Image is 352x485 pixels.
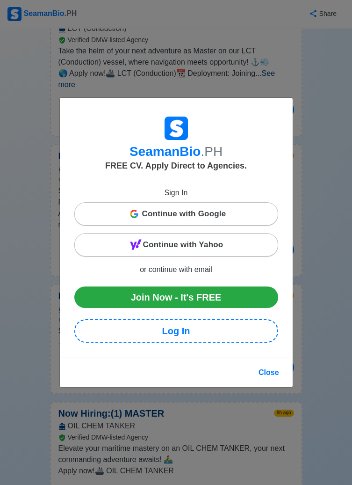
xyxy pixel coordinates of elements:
a: Join Now - It's FREE [74,287,278,308]
img: Logo [165,117,188,140]
a: Log In [74,319,278,343]
p: or continue with email [74,264,278,275]
span: .PH [201,144,223,159]
p: Sign In [74,187,278,198]
h3: SeamanBio [74,144,278,160]
button: Continue with Google [74,202,278,226]
button: Close [252,364,285,382]
button: Continue with Yahoo [74,233,278,257]
span: Continue with Yahoo [143,235,223,254]
span: Continue with Google [142,205,226,223]
span: FREE CV. Apply Direct to Agencies. [105,161,247,170]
